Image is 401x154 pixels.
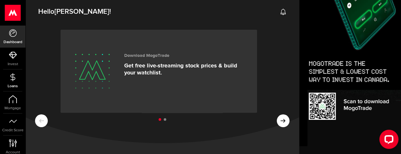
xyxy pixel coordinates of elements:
[61,30,257,113] a: Download MogoTrade Get free live-streaming stock prices & build your watchlist.
[38,5,111,19] span: Hello !
[54,7,109,16] span: [PERSON_NAME]
[374,127,401,154] iframe: LiveChat chat widget
[124,53,247,58] h3: Download MogoTrade
[124,62,247,76] p: Get free live-streaming stock prices & build your watchlist.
